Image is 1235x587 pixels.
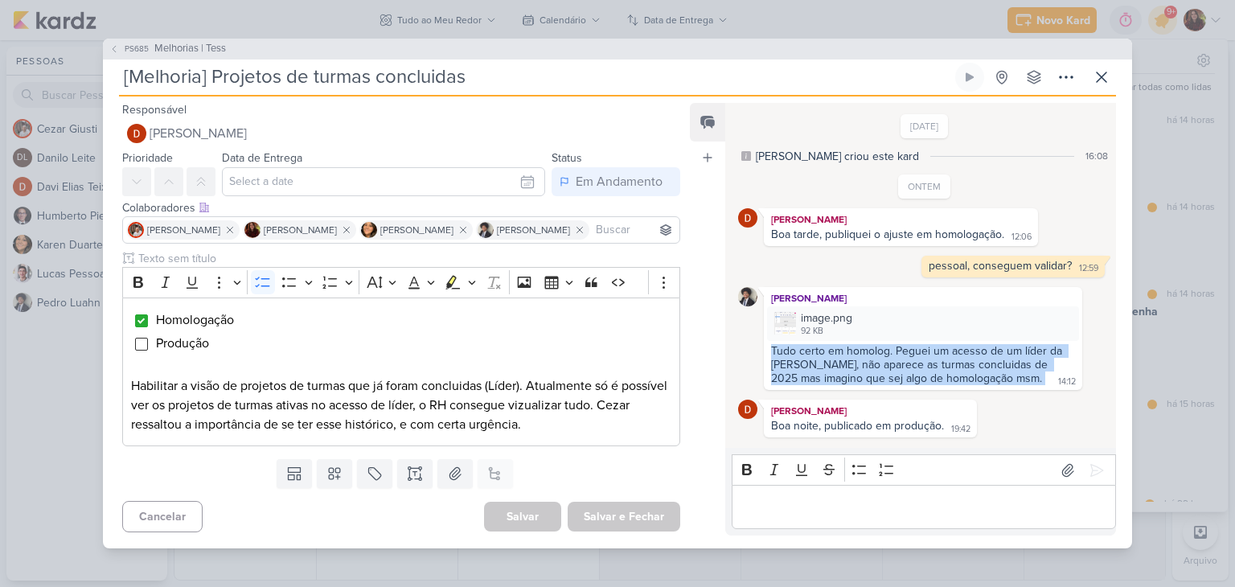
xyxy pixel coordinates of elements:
div: [PERSON_NAME] [767,290,1079,306]
span: [PERSON_NAME] [497,223,570,237]
input: Texto sem título [135,250,680,267]
div: 12:06 [1011,231,1032,244]
div: [PERSON_NAME] [767,211,1035,228]
span: Homologação [156,312,234,328]
img: Pedro Luahn Simões [738,287,757,306]
div: [PERSON_NAME] criou este kard [756,148,919,165]
label: Prioridade [122,151,173,165]
img: Cezar Giusti [128,222,144,238]
span: [PERSON_NAME] [380,223,453,237]
div: Em Andamento [576,172,663,191]
div: Editor editing area: main [732,485,1116,529]
div: [PERSON_NAME] [767,403,974,419]
span: Produção [156,335,209,351]
div: image.png [801,310,852,326]
label: Status [552,151,582,165]
img: Davi Elias Teixeira [738,208,757,228]
div: 16:08 [1085,149,1108,163]
img: PdkCHGV4pvDNTHY4zkfkxzsmzk6r9O9gpFMoNS9q.png [773,312,796,335]
button: PS685 Melhorias | Tess [109,41,226,57]
span: [PERSON_NAME] [150,124,247,143]
div: Tudo certo em homolog. Peguei um acesso de um líder da [PERSON_NAME], não aparece as turmas concl... [771,344,1065,385]
div: 12:59 [1079,262,1098,275]
span: [PERSON_NAME] [147,223,220,237]
span: [PERSON_NAME] [264,223,337,237]
label: Responsável [122,103,187,117]
img: Davi Elias Teixeira [738,400,757,419]
div: 19:42 [951,423,970,436]
img: Pedro Luahn Simões [478,222,494,238]
div: Editor editing area: main [122,298,680,446]
label: Data de Entrega [222,151,302,165]
div: Boa tarde, publiquei o ajuste em homologação. [771,228,1004,241]
div: pessoal, conseguem validar? [929,259,1072,273]
div: 92 KB [801,325,852,338]
button: Cancelar [122,501,203,532]
input: Select a date [222,167,545,196]
span: PS685 [122,43,151,55]
div: 14:12 [1058,376,1076,388]
button: [PERSON_NAME] [122,119,680,148]
div: image.png [767,306,1079,341]
div: Editor toolbar [732,454,1116,486]
p: Habilitar a visão de projetos de turmas que já foram concluidas (Líder). Atualmente só é possível... [131,376,671,434]
input: Kard Sem Título [119,63,952,92]
input: Buscar [593,220,676,240]
span: Melhorias | Tess [154,41,226,57]
div: Editor toolbar [122,267,680,298]
div: Boa noite, publicado em produção. [771,419,944,433]
img: Karen Duarte [361,222,377,238]
img: Jaqueline Molina [244,222,261,238]
div: Ligar relógio [963,71,976,84]
img: Davi Elias Teixeira [127,124,146,143]
div: Colaboradores [122,199,680,216]
button: Em Andamento [552,167,680,196]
